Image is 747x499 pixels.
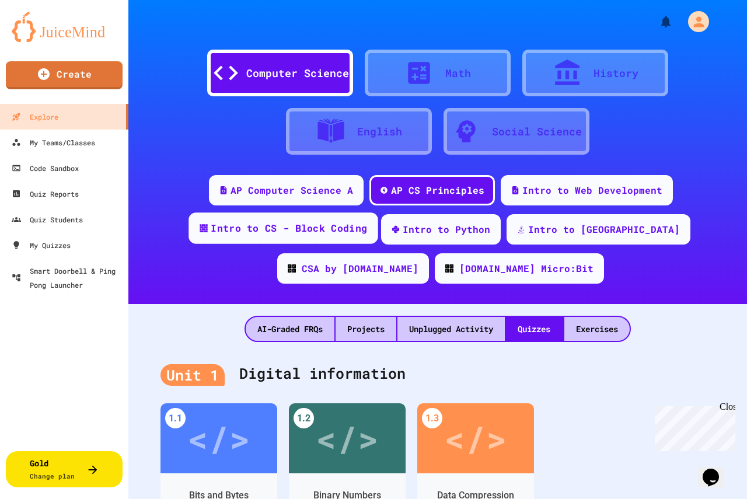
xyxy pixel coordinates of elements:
[357,124,402,139] div: English
[528,222,680,236] div: Intro to [GEOGRAPHIC_DATA]
[12,238,71,252] div: My Quizzes
[12,264,124,292] div: Smart Doorbell & Ping Pong Launcher
[459,261,594,275] div: [DOMAIN_NAME] Micro:Bit
[294,408,314,428] div: 1.2
[445,264,453,273] img: CODE_logo_RGB.png
[336,317,396,341] div: Projects
[650,402,735,451] iframe: chat widget
[165,408,186,428] div: 1.1
[522,183,662,197] div: Intro to Web Development
[637,12,676,32] div: My Notifications
[506,317,562,341] div: Quizzes
[160,351,715,397] div: Digital information
[12,135,95,149] div: My Teams/Classes
[316,412,379,465] div: </>
[391,183,484,197] div: AP CS Principles
[30,472,75,480] span: Change plan
[12,212,83,226] div: Quiz Students
[564,317,630,341] div: Exercises
[444,412,507,465] div: </>
[231,183,353,197] div: AP Computer Science A
[397,317,505,341] div: Unplugged Activity
[288,264,296,273] img: CODE_logo_RGB.png
[594,65,638,81] div: History
[5,5,81,74] div: Chat with us now!Close
[211,221,367,236] div: Intro to CS - Block Coding
[6,451,123,487] button: GoldChange plan
[403,222,490,236] div: Intro to Python
[30,457,75,481] div: Gold
[676,8,712,35] div: My Account
[12,187,79,201] div: Quiz Reports
[302,261,418,275] div: CSA by [DOMAIN_NAME]
[12,161,79,175] div: Code Sandbox
[6,61,123,89] a: Create
[187,412,250,465] div: </>
[422,408,442,428] div: 1.3
[160,364,225,386] div: Unit 1
[12,12,117,42] img: logo-orange.svg
[246,317,334,341] div: AI-Graded FRQs
[445,65,471,81] div: Math
[246,65,349,81] div: Computer Science
[492,124,582,139] div: Social Science
[698,452,735,487] iframe: chat widget
[12,110,58,124] div: Explore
